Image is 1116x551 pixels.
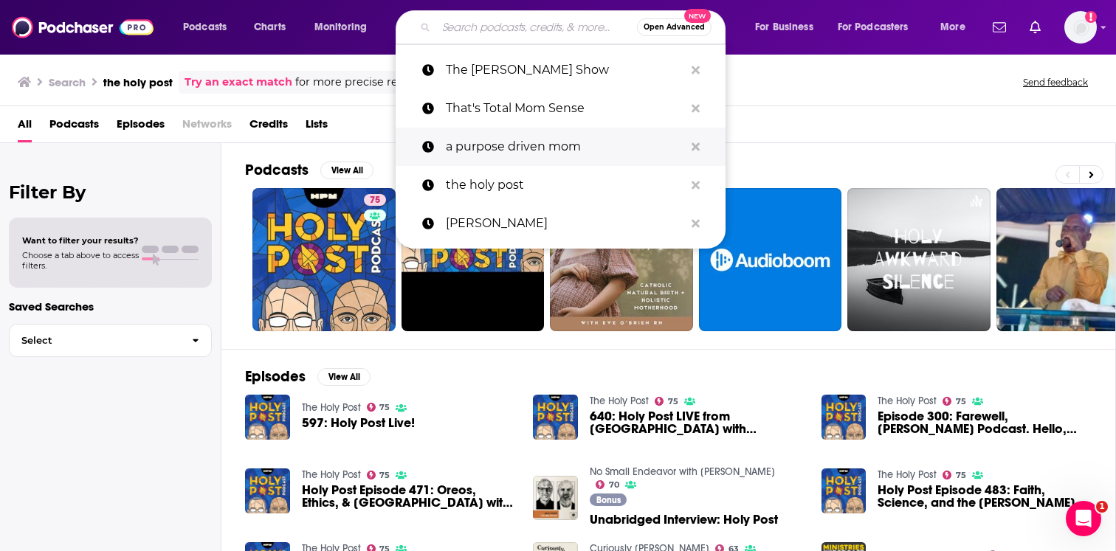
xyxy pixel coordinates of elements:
[1066,501,1101,536] iframe: Intercom live chat
[596,496,621,505] span: Bonus
[1024,15,1047,40] a: Show notifications dropdown
[1064,11,1097,44] button: Show profile menu
[821,395,867,440] img: Episode 300: Farewell, Phil Vischer Podcast. Hello, Holy Post.
[10,336,180,345] span: Select
[245,367,306,386] h2: Episodes
[370,193,380,208] span: 75
[396,204,726,243] a: [PERSON_NAME]
[943,397,966,406] a: 75
[379,404,390,411] span: 75
[254,17,286,38] span: Charts
[396,89,726,128] a: That's Total Mom Sense
[317,368,371,386] button: View All
[821,468,867,513] img: Holy Post Episode 483: Faith, Science, and the Covid Vaccines with Francis Collins
[314,17,367,38] span: Monitoring
[828,15,930,39] button: open menu
[596,480,619,489] a: 70
[943,471,966,479] a: 75
[9,299,212,313] p: Saved Searches
[302,468,361,481] a: The Holy Post
[320,162,373,179] button: View All
[1019,76,1092,89] button: Send feedback
[12,13,154,41] img: Podchaser - Follow, Share and Rate Podcasts
[590,395,649,407] a: The Holy Post
[22,250,139,271] span: Choose a tab above to access filters.
[396,128,726,166] a: a purpose driven mom
[49,75,86,89] h3: Search
[252,188,396,331] a: 75
[306,112,328,142] a: Lists
[302,401,361,414] a: The Holy Post
[755,17,813,38] span: For Business
[609,482,619,488] span: 70
[103,75,173,89] h3: the holy post
[396,166,726,204] a: the holy post
[1064,11,1097,44] img: User Profile
[245,468,290,513] img: Holy Post Episode 471: Oreos, Ethics, & Afghanistan with Matthew Soerens
[446,51,684,89] p: The Kara Goldin Show
[878,484,1092,509] a: Holy Post Episode 483: Faith, Science, and the Covid Vaccines with Francis Collins
[446,128,684,166] p: a purpose driven mom
[590,410,804,435] a: 640: Holy Post LIVE from Chicago with Charlie Dates
[379,472,390,479] span: 75
[185,74,292,91] a: Try an exact match
[878,410,1092,435] a: Episode 300: Farewell, Phil Vischer Podcast. Hello, Holy Post.
[1085,11,1097,23] svg: Email not verified
[436,15,637,39] input: Search podcasts, credits, & more...
[182,112,232,142] span: Networks
[302,484,516,509] span: Holy Post Episode 471: Oreos, Ethics, & [GEOGRAPHIC_DATA] with [PERSON_NAME]
[49,112,99,142] a: Podcasts
[637,18,712,36] button: Open AdvancedNew
[668,398,678,405] span: 75
[533,395,578,440] img: 640: Holy Post LIVE from Chicago with Charlie Dates
[878,395,937,407] a: The Holy Post
[684,9,711,23] span: New
[245,161,309,179] h2: Podcasts
[396,51,726,89] a: The [PERSON_NAME] Show
[117,112,165,142] a: Episodes
[590,410,804,435] span: 640: Holy Post LIVE from [GEOGRAPHIC_DATA] with [PERSON_NAME] Dates
[878,484,1092,509] span: Holy Post Episode 483: Faith, Science, and the [PERSON_NAME] with [PERSON_NAME]
[173,15,246,39] button: open menu
[9,181,212,203] h2: Filter By
[367,471,390,479] a: 75
[410,10,740,44] div: Search podcasts, credits, & more...
[183,17,227,38] span: Podcasts
[550,188,693,331] a: 40
[533,476,578,521] img: Unabridged Interview: Holy Post
[590,513,778,526] a: Unabridged Interview: Holy Post
[446,204,684,243] p: jesse lee peterson
[956,472,966,479] span: 75
[245,395,290,440] img: 597: Holy Post Live!
[655,397,678,406] a: 75
[302,417,415,429] a: 597: Holy Post Live!
[302,484,516,509] a: Holy Post Episode 471: Oreos, Ethics, & Afghanistan with Matthew Soerens
[878,410,1092,435] span: Episode 300: Farewell, [PERSON_NAME] Podcast. Hello, Holy Post.
[745,15,832,39] button: open menu
[446,89,684,128] p: That's Total Mom Sense
[364,194,386,206] a: 75
[245,367,371,386] a: EpisodesView All
[1064,11,1097,44] span: Logged in as EllaRoseMurphy
[295,74,423,91] span: for more precise results
[644,24,705,31] span: Open Advanced
[838,17,909,38] span: For Podcasters
[956,398,966,405] span: 75
[1096,501,1108,513] span: 1
[244,15,294,39] a: Charts
[9,324,212,357] button: Select
[18,112,32,142] a: All
[940,17,965,38] span: More
[446,166,684,204] p: the holy post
